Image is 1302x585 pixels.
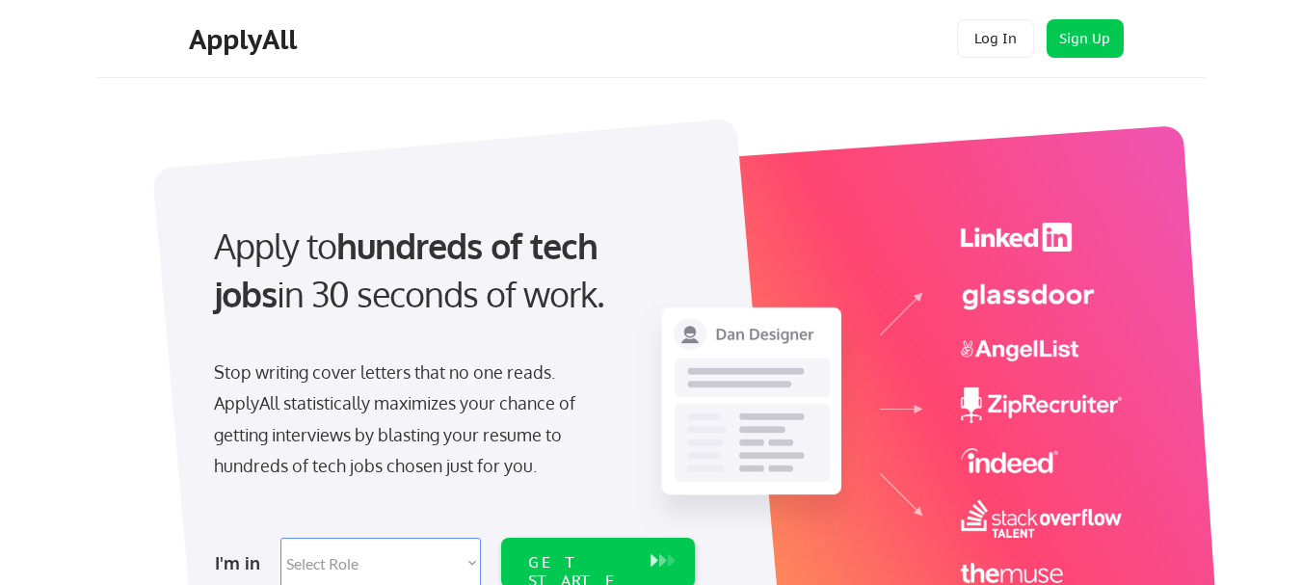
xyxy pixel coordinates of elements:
button: Sign Up [1047,19,1124,58]
button: Log In [957,19,1034,58]
div: Stop writing cover letters that no one reads. ApplyAll statistically maximizes your chance of get... [214,357,610,482]
strong: hundreds of tech jobs [214,224,606,315]
div: I'm in [215,547,269,578]
div: Apply to in 30 seconds of work. [214,222,687,319]
div: ApplyAll [189,23,303,56]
